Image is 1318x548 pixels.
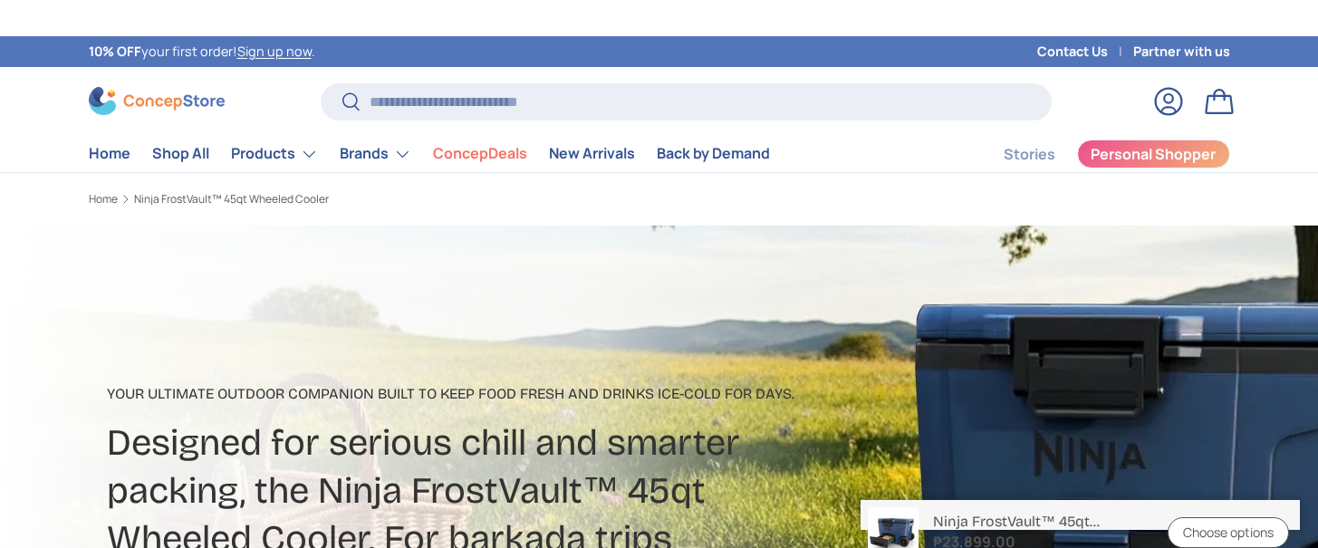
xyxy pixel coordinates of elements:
img: ConcepStore [89,87,225,115]
a: Shop All [152,136,209,171]
a: Ninja FrostVault™ 45qt Wheeled Cooler [134,194,329,205]
strong: 10% OFF [89,43,141,60]
a: New Arrivals [549,136,635,171]
nav: Breadcrumbs [89,191,694,207]
a: Brands [340,136,411,172]
nav: Secondary [960,136,1230,172]
span: Personal Shopper [1091,147,1216,161]
a: Partner with us [1133,42,1230,62]
a: Sign up now [237,43,312,60]
p: Your ultimate outdoor companion built to keep food fresh and drinks ice-cold for days. [107,383,803,405]
a: Stories [1004,137,1055,172]
a: Personal Shopper [1077,139,1230,168]
summary: Products [220,136,329,172]
a: Home [89,194,118,205]
a: Home [89,136,130,171]
a: Back by Demand [657,136,770,171]
a: Contact Us [1037,42,1133,62]
summary: Brands [329,136,422,172]
nav: Primary [89,136,770,172]
p: your first order! . [89,42,315,62]
a: ConcepDeals [433,136,527,171]
a: Products [231,136,318,172]
p: Ninja FrostVault™ 45qt Wheeled Cooler [933,513,1146,530]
